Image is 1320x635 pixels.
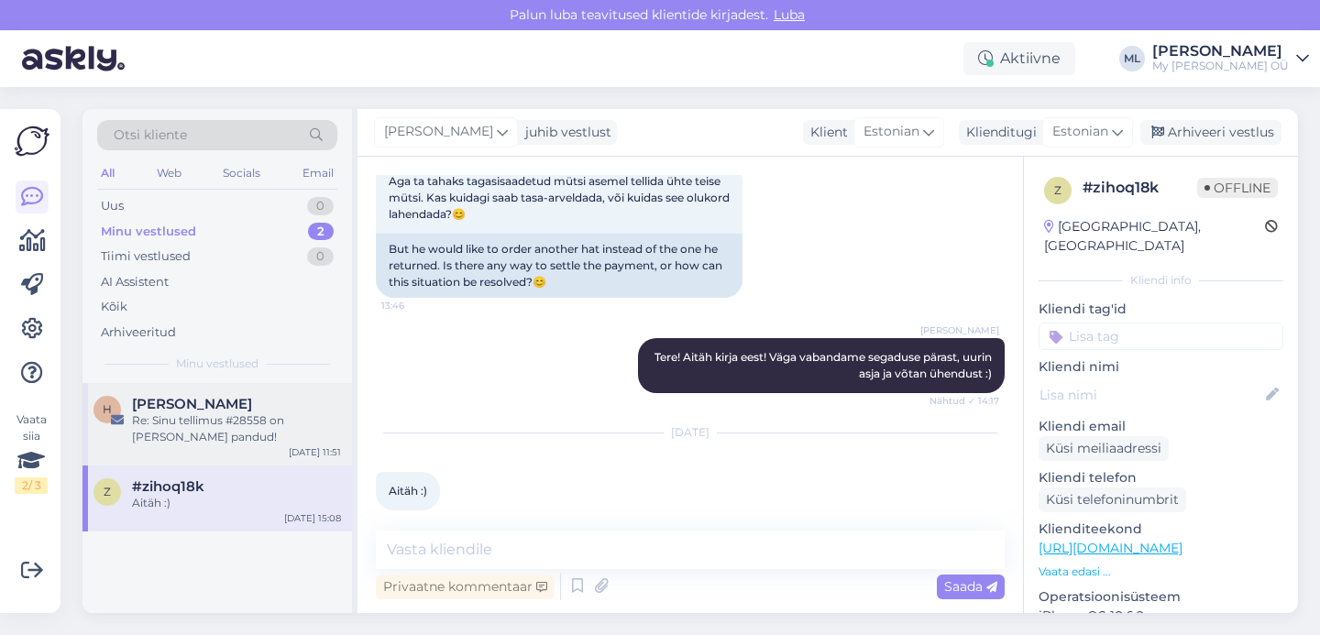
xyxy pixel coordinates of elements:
[654,350,995,380] span: Tere! Aitäh kirja eest! Väga vabandame segaduse pärast, uurin asja ja võtan ühendust :)
[1039,587,1283,607] p: Operatsioonisüsteem
[101,247,191,266] div: Tiimi vestlused
[289,445,341,459] div: [DATE] 11:51
[1039,487,1186,512] div: Küsi telefoninumbrit
[104,485,111,498] span: z
[1039,468,1283,487] p: Kliendi telefon
[1039,607,1283,626] p: iPhone OS 18.6.2
[299,161,337,185] div: Email
[381,299,450,312] span: 13:46
[1039,564,1283,580] p: Vaata edasi ...
[97,161,118,185] div: All
[1039,540,1182,556] a: [URL][DOMAIN_NAME]
[132,495,341,511] div: Aitäh :)
[284,511,341,525] div: [DATE] 15:08
[1140,120,1281,145] div: Arhiveeri vestlus
[1044,217,1265,256] div: [GEOGRAPHIC_DATA], [GEOGRAPHIC_DATA]
[384,122,493,142] span: [PERSON_NAME]
[15,477,48,494] div: 2 / 3
[101,323,176,342] div: Arhiveeritud
[1152,44,1309,73] a: [PERSON_NAME]My [PERSON_NAME] OÜ
[944,578,997,595] span: Saada
[103,402,112,416] span: H
[920,323,999,337] span: [PERSON_NAME]
[308,223,334,241] div: 2
[307,247,334,266] div: 0
[132,396,252,412] span: Heili Rosin
[929,394,999,408] span: Nähtud ✓ 14:17
[1039,300,1283,319] p: Kliendi tag'id
[803,123,848,142] div: Klient
[518,123,611,142] div: juhib vestlust
[381,511,450,525] span: 15:08
[1054,183,1061,197] span: z
[114,126,187,145] span: Otsi kliente
[768,6,810,23] span: Luba
[219,161,264,185] div: Socials
[1152,44,1289,59] div: [PERSON_NAME]
[1039,436,1169,461] div: Küsi meiliaadressi
[101,298,127,316] div: Kõik
[15,124,49,159] img: Askly Logo
[132,412,341,445] div: Re: Sinu tellimus #28558 on [PERSON_NAME] pandud!
[1039,417,1283,436] p: Kliendi email
[963,42,1075,75] div: Aktiivne
[376,424,1005,441] div: [DATE]
[376,234,742,298] div: But he would like to order another hat instead of the one he returned. Is there any way to settle...
[101,273,169,291] div: AI Assistent
[389,174,732,221] span: Aga ta tahaks tagasisaadetud mütsi asemel tellida ühte teise mütsi. Kas kuidagi saab tasa-arvelda...
[1083,177,1197,199] div: # zihoq18k
[1119,46,1145,71] div: ML
[176,356,258,372] span: Minu vestlused
[389,484,427,498] span: Aitäh :)
[1197,178,1278,198] span: Offline
[863,122,919,142] span: Estonian
[1052,122,1108,142] span: Estonian
[1039,385,1262,405] input: Lisa nimi
[1039,520,1283,539] p: Klienditeekond
[1039,272,1283,289] div: Kliendi info
[101,223,196,241] div: Minu vestlused
[1039,357,1283,377] p: Kliendi nimi
[307,197,334,215] div: 0
[132,478,204,495] span: #zihoq18k
[1039,323,1283,350] input: Lisa tag
[153,161,185,185] div: Web
[101,197,124,215] div: Uus
[376,575,555,599] div: Privaatne kommentaar
[1152,59,1289,73] div: My [PERSON_NAME] OÜ
[15,411,48,494] div: Vaata siia
[959,123,1037,142] div: Klienditugi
